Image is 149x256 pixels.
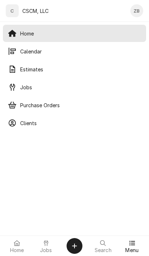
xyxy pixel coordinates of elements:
[3,43,146,60] a: Calendar
[3,61,146,78] a: Estimates
[20,66,141,73] span: Estimates
[118,237,146,255] a: Menu
[6,4,19,17] div: C
[67,238,82,254] button: Create Object
[40,247,52,253] span: Jobs
[125,247,139,253] span: Menu
[20,48,141,55] span: Calendar
[22,7,49,15] div: CSCM, LLC
[3,25,146,42] a: Home
[95,247,112,253] span: Search
[3,114,146,132] a: Clients
[20,30,141,37] span: Home
[32,237,60,255] a: Jobs
[130,4,143,17] div: ZB
[3,79,146,96] a: Jobs
[20,84,141,91] span: Jobs
[89,237,117,255] a: Search
[130,4,143,17] div: Zackary Bain's Avatar
[20,119,141,127] span: Clients
[20,101,141,109] span: Purchase Orders
[3,96,146,114] a: Purchase Orders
